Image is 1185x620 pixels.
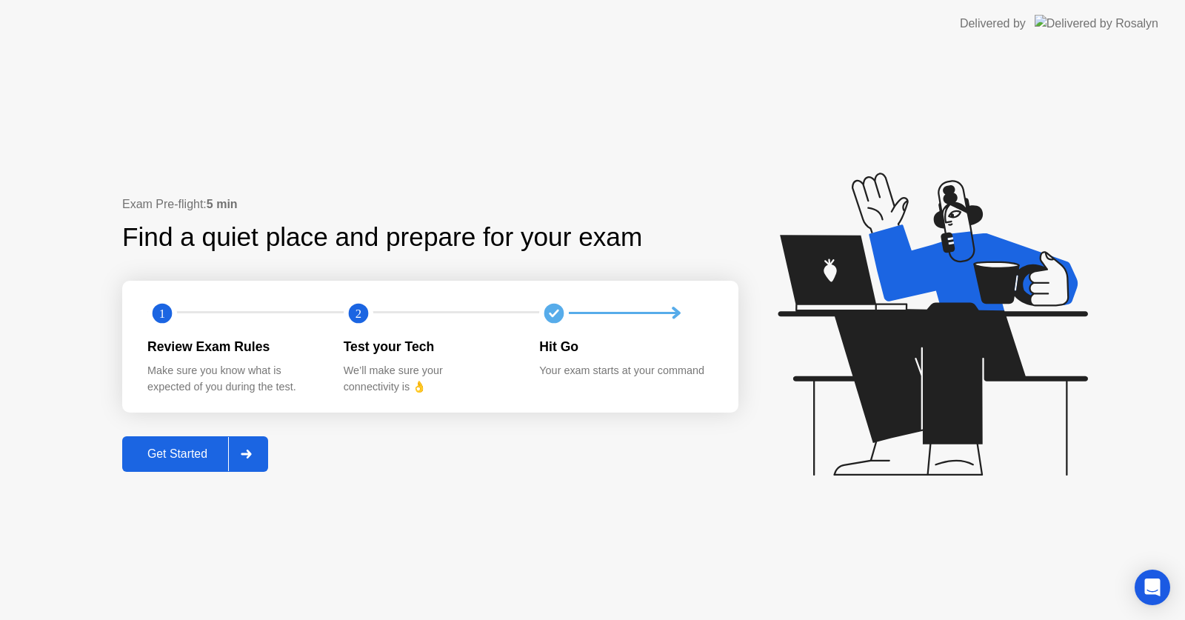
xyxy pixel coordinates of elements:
[147,337,320,356] div: Review Exam Rules
[122,436,268,472] button: Get Started
[122,218,644,257] div: Find a quiet place and prepare for your exam
[344,363,516,395] div: We’ll make sure your connectivity is 👌
[539,363,712,379] div: Your exam starts at your command
[1135,570,1170,605] div: Open Intercom Messenger
[122,196,738,213] div: Exam Pre-flight:
[127,447,228,461] div: Get Started
[1035,15,1158,32] img: Delivered by Rosalyn
[159,306,165,320] text: 1
[147,363,320,395] div: Make sure you know what is expected of you during the test.
[960,15,1026,33] div: Delivered by
[207,198,238,210] b: 5 min
[355,306,361,320] text: 2
[344,337,516,356] div: Test your Tech
[539,337,712,356] div: Hit Go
